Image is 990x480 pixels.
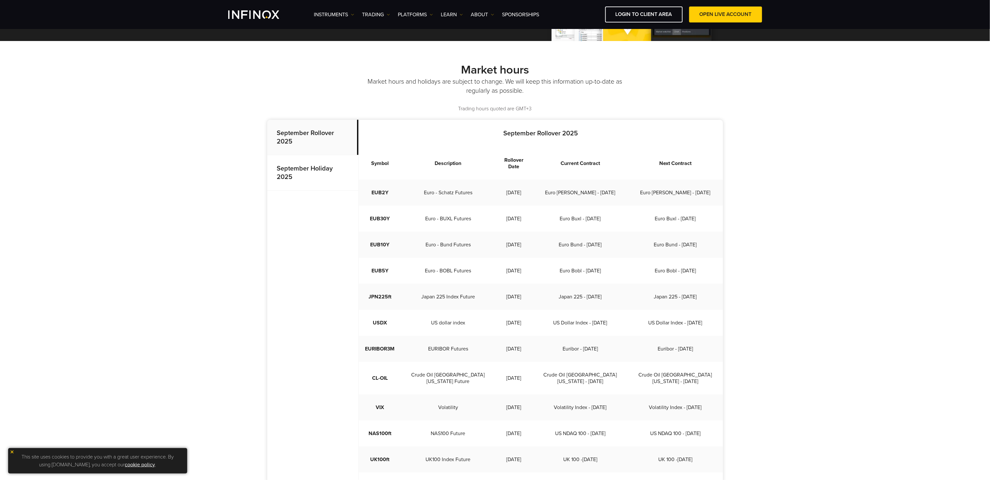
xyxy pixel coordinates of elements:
[605,7,683,22] a: LOGIN TO CLIENT AREA
[359,284,401,310] td: JPN225ft
[461,63,529,77] strong: Market hours
[401,258,495,284] td: Euro - BOBL Futures
[359,232,401,258] td: EUB10Y
[277,129,334,145] strong: September Rollover 2025
[495,310,533,336] td: [DATE]
[495,258,533,284] td: [DATE]
[495,446,533,473] td: [DATE]
[359,446,401,473] td: UK100ft
[628,310,723,336] td: US Dollar Index - [DATE]
[628,232,723,258] td: Euro Bund - [DATE]
[533,394,628,420] td: Volatility Index - [DATE]
[401,206,495,232] td: Euro - BUXL Futures
[401,284,495,310] td: Japan 225 Index Future
[628,284,723,310] td: Japan 225 - [DATE]
[401,446,495,473] td: UK100 Index Future
[359,362,401,394] td: CL-OIL
[495,147,533,180] th: Rollover Date
[533,362,628,394] td: Crude Oil [GEOGRAPHIC_DATA][US_STATE] - [DATE]
[628,206,723,232] td: Euro Buxl - [DATE]
[359,336,401,362] td: EURIBOR3M
[495,394,533,420] td: [DATE]
[628,420,723,446] td: US NDAQ 100 - [DATE]
[359,206,401,232] td: EUB30Y
[267,105,723,113] p: Trading hours quoted are GMT+3
[495,420,533,446] td: [DATE]
[495,206,533,232] td: [DATE]
[495,362,533,394] td: [DATE]
[10,450,14,454] img: yellow close icon
[502,11,539,19] a: SPONSORSHIPS
[401,394,495,420] td: Volatility
[359,147,401,180] th: Symbol
[495,284,533,310] td: [DATE]
[533,446,628,473] td: UK 100 -[DATE]
[441,11,463,19] a: Learn
[504,130,578,137] strong: September Rollover 2025
[628,446,723,473] td: UK 100 -[DATE]
[401,336,495,362] td: EURIBOR Futures
[533,420,628,446] td: US NDAQ 100 - [DATE]
[533,310,628,336] td: US Dollar Index - [DATE]
[401,362,495,394] td: Crude Oil [GEOGRAPHIC_DATA][US_STATE] Future
[401,310,495,336] td: US dollar index
[359,310,401,336] td: USDX
[401,420,495,446] td: NAS100 Future
[689,7,762,22] a: OPEN LIVE ACCOUNT
[125,461,155,468] a: cookie policy
[398,11,433,19] a: PLATFORMS
[628,336,723,362] td: Euribor - [DATE]
[471,11,494,19] a: ABOUT
[359,180,401,206] td: EUB2Y
[495,180,533,206] td: [DATE]
[359,258,401,284] td: EUB5Y
[228,10,295,19] a: INFINOX Logo
[314,11,354,19] a: Instruments
[533,206,628,232] td: Euro Buxl - [DATE]
[533,284,628,310] td: Japan 225 - [DATE]
[495,336,533,362] td: [DATE]
[628,362,723,394] td: Crude Oil [GEOGRAPHIC_DATA][US_STATE] - [DATE]
[401,232,495,258] td: Euro - Bund Futures
[533,232,628,258] td: Euro Bund - [DATE]
[628,258,723,284] td: Euro Bobl - [DATE]
[277,165,333,181] strong: September Holiday 2025
[367,77,624,95] p: Market hours and holidays are subject to change. We will keep this information up-to-date as regu...
[362,11,390,19] a: TRADING
[533,147,628,180] th: Current Contract
[533,258,628,284] td: Euro Bobl - [DATE]
[628,180,723,206] td: Euro [PERSON_NAME] - [DATE]
[533,336,628,362] td: Euribor - [DATE]
[359,420,401,446] td: NAS100ft
[359,394,401,420] td: VIX
[495,232,533,258] td: [DATE]
[401,147,495,180] th: Description
[401,180,495,206] td: Euro - Schatz Futures
[533,180,628,206] td: Euro [PERSON_NAME] - [DATE]
[628,147,723,180] th: Next Contract
[11,451,184,470] p: This site uses cookies to provide you with a great user experience. By using [DOMAIN_NAME], you a...
[628,394,723,420] td: Volatility Index - [DATE]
